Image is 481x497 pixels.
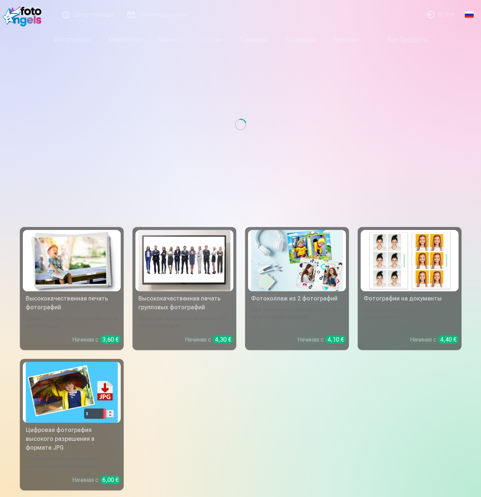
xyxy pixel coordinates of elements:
[364,230,456,291] img: Фотографии на документы
[132,227,236,350] a: Высококачественная печать групповых фотографийВысококачественная печать групповых фотографийЯркие...
[20,227,124,350] a: Высококачественная печать фотографийВысококачественная печать фотографийБумага 210gsm, потрясающи...
[23,426,121,452] div: Цифровая фотография высокого разрешения в формате JPG
[72,335,121,344] div: Начиная с
[100,476,121,484] div: 6,00 €
[138,230,230,291] img: Высококачественная печать групповых фотографий
[361,294,459,303] div: Фотографии на документы
[26,199,456,212] h3: Фотографии
[23,294,121,312] div: Высококачественная печать фотографий
[135,315,233,329] div: Яркие цвета и детали на бумаге Fuji Film Crystal Paper
[358,227,461,350] a: Фотографии на документыФотографии на документыУдобные и универсальные фотографии на документы (6 ...
[23,315,121,329] div: Бумага 210gsm, потрясающий цвет и детализация
[100,335,121,344] div: 3,60 €
[26,362,118,423] img: Цифровая фотография высокого разрешения в формате JPG
[45,29,99,50] a: Фотографии
[20,359,124,491] a: Цифровая фотография высокого разрешения в формате JPGЦифровая фотография высокого разрешения в фо...
[213,335,233,344] div: 4,30 €
[367,29,437,50] a: Все продукты
[231,29,277,50] a: Сувениры
[149,29,192,50] a: Магниты
[192,29,231,50] a: Кружки
[26,230,118,291] img: Высококачественная печать фотографий
[185,335,233,344] div: Начиная с
[245,227,349,350] a: Фотоколлаж из 2 фотографийФотоколлаж из 2 фотографийДва запоминающихся момента, один потрясающий ...
[99,29,149,50] a: Комплекты
[325,29,367,50] a: Брелоки
[23,455,121,470] div: Съемка ваших воспоминаний с потрясающей детализацией
[410,335,459,344] div: Начиная с
[72,476,121,485] div: Начиная с
[277,29,325,50] a: Календари
[135,294,233,312] div: Высококачественная печать групповых фотографий
[438,335,459,344] div: 4,40 €
[251,230,343,291] img: Фотоколлаж из 2 фотографий
[248,294,346,303] div: Фотоколлаж из 2 фотографий
[3,3,45,26] img: /fa1
[297,335,346,344] div: Начиная с
[361,306,459,329] div: Удобные и универсальные фотографии на документы (6 фото)
[248,306,346,329] div: Два запоминающихся момента, один потрясающий дисплей
[325,335,346,344] div: 4,10 €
